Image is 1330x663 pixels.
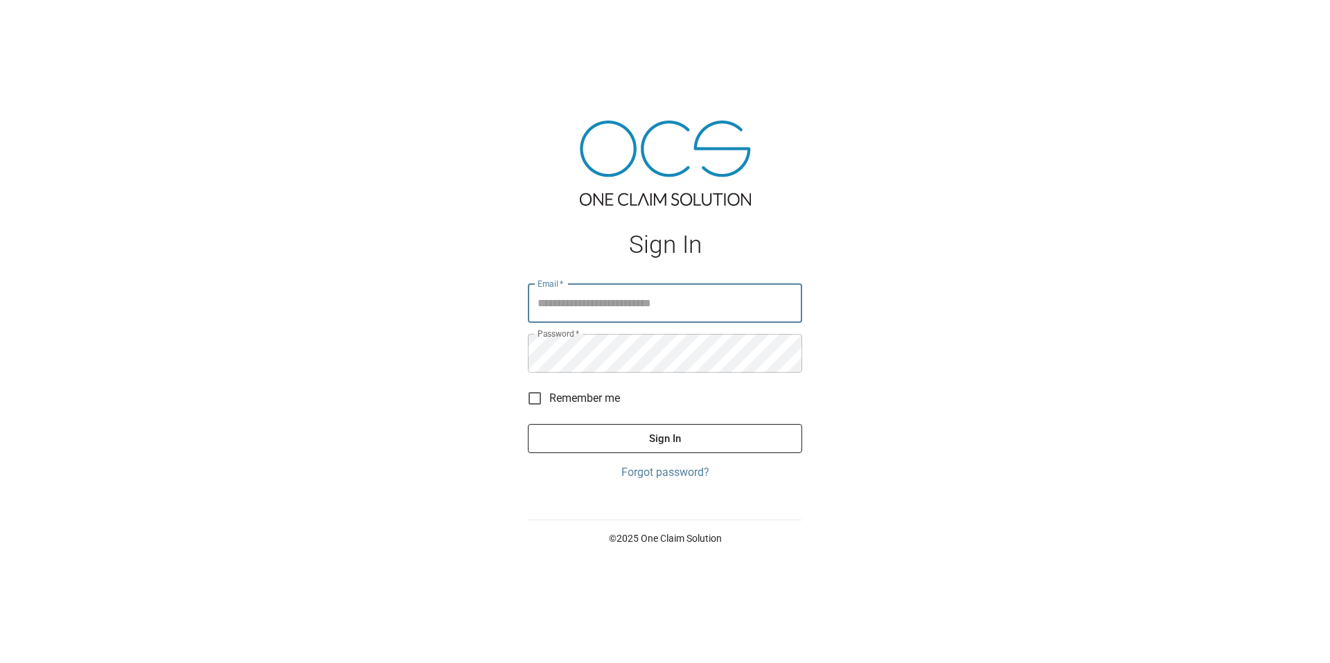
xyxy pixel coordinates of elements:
label: Password [538,328,579,339]
label: Email [538,278,564,290]
p: © 2025 One Claim Solution [528,531,802,545]
img: ocs-logo-white-transparent.png [17,8,72,36]
h1: Sign In [528,231,802,259]
a: Forgot password? [528,464,802,481]
span: Remember me [549,390,620,407]
button: Sign In [528,424,802,453]
img: ocs-logo-tra.png [580,121,751,206]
